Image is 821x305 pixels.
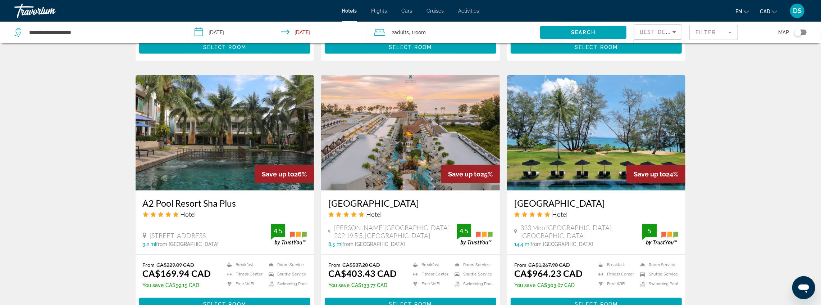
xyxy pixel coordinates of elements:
span: , 1 [409,27,426,37]
span: 8.5 mi [328,241,342,247]
span: 3.2 mi [143,241,156,247]
li: Room Service [265,262,307,268]
span: Select Room [203,44,246,50]
span: [STREET_ADDRESS] [150,232,208,239]
button: Search [540,26,626,39]
div: Domain: [DOMAIN_NAME] [19,19,79,24]
span: Select Room [389,44,432,50]
li: Swimming Pool [637,281,678,287]
div: Keywords by Traffic [79,42,121,47]
span: Hotel [552,210,567,218]
span: [PERSON_NAME][GEOGRAPHIC_DATA] 202 19 5 5, [GEOGRAPHIC_DATA] [334,224,457,239]
span: From [514,262,526,268]
span: You save [143,282,164,288]
div: 26% [255,165,314,183]
button: Select Room [511,41,682,54]
div: v 4.0.25 [20,12,35,17]
span: 14.4 mi [514,241,530,247]
del: CA$537.20 CAD [342,262,380,268]
p: CA$133.77 CAD [328,282,397,288]
span: CAD [760,9,770,14]
div: 5 star Hotel [514,210,679,218]
button: Check-in date: Nov 8, 2025 Check-out date: Nov 10, 2025 [187,22,368,43]
div: 24% [626,165,685,183]
span: from [GEOGRAPHIC_DATA] [156,241,219,247]
li: Fitness Center [223,272,265,278]
img: trustyou-badge.svg [457,224,493,245]
del: CA$229.09 CAD [157,262,195,268]
a: Travorium [14,1,86,20]
span: 2 [392,27,409,37]
del: CA$1,267.90 CAD [528,262,570,268]
li: Room Service [451,262,493,268]
img: tab_keywords_by_traffic_grey.svg [72,42,77,48]
a: Select Room [511,42,682,50]
a: Activities [459,8,479,14]
div: 25% [441,165,500,183]
span: Save up to [448,170,480,178]
img: logo_orange.svg [12,12,17,17]
li: Swimming Pool [265,281,307,287]
button: Filter [689,24,738,40]
span: Search [571,30,596,35]
img: Hotel image [507,75,686,190]
li: Breakfast [595,262,637,268]
li: Free WiFi [595,281,637,287]
li: Fitness Center [595,272,637,278]
span: en [735,9,742,14]
li: Shuttle Service [265,272,307,278]
li: Breakfast [409,262,451,268]
a: Select Room [139,42,311,50]
li: Room Service [637,262,678,268]
span: Best Deals [640,29,677,35]
a: Cars [402,8,412,14]
a: [GEOGRAPHIC_DATA] [514,198,679,208]
a: [GEOGRAPHIC_DATA] [328,198,493,208]
img: trustyou-badge.svg [642,224,678,245]
span: Flights [371,8,387,14]
button: Select Room [139,41,311,54]
div: 5 [642,226,657,235]
button: Change language [735,6,749,17]
span: Save up to [262,170,294,178]
span: 333 Moo [GEOGRAPHIC_DATA], [GEOGRAPHIC_DATA] [521,224,643,239]
li: Breakfast [223,262,265,268]
img: Hotel image [136,75,314,190]
iframe: Button to launch messaging window [792,276,815,299]
button: Select Room [325,41,496,54]
span: from [GEOGRAPHIC_DATA] [342,241,405,247]
button: Travelers: 2 adults, 0 children [367,22,540,43]
span: You save [328,282,350,288]
img: website_grey.svg [12,19,17,24]
li: Swimming Pool [451,281,493,287]
li: Fitness Center [409,272,451,278]
button: Toggle map [789,29,807,36]
img: tab_domain_overview_orange.svg [19,42,25,48]
li: Free WiFi [409,281,451,287]
button: User Menu [788,3,807,18]
ins: CA$403.43 CAD [328,268,397,279]
span: You save [514,282,535,288]
h3: A2 Pool Resort Sha Plus [143,198,307,208]
span: from [GEOGRAPHIC_DATA] [530,241,593,247]
li: Shuttle Service [451,272,493,278]
span: Room [414,30,426,35]
span: Hotel [366,210,382,218]
a: Cruises [427,8,444,14]
ins: CA$169.94 CAD [143,268,211,279]
span: From [143,262,155,268]
a: Select Room [325,42,496,50]
a: Hotels [342,8,357,14]
div: 4.5 [457,226,471,235]
span: DS [793,7,802,14]
mat-select: Sort by [640,28,676,36]
img: Hotel image [321,75,500,190]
